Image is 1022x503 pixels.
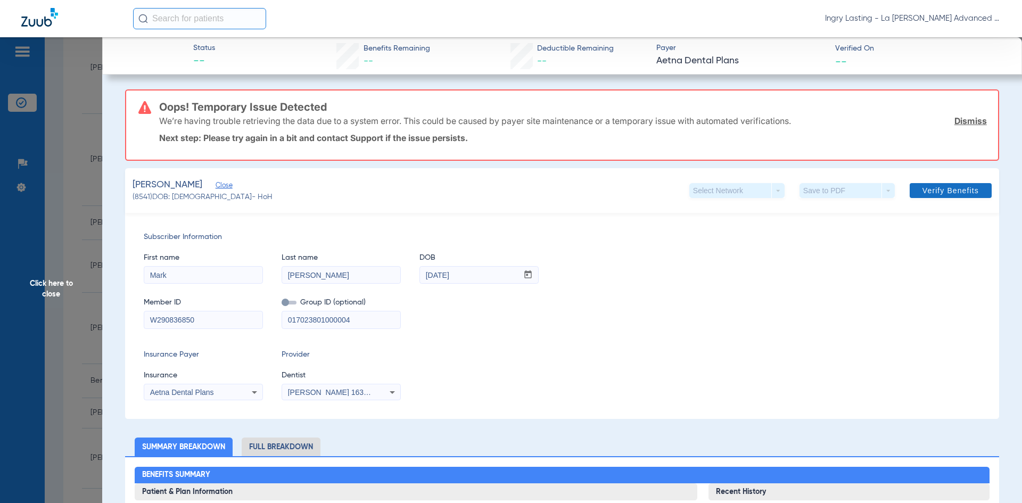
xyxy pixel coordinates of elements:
p: Next step: Please try again in a bit and contact Support if the issue persists. [159,133,987,143]
span: (8541) DOB: [DEMOGRAPHIC_DATA] - HoH [133,192,273,203]
span: -- [193,54,215,69]
span: -- [537,56,547,66]
h3: Patient & Plan Information [135,483,697,500]
span: Dentist [282,370,401,381]
span: First name [144,252,263,263]
span: Aetna Dental Plans [150,388,214,397]
h3: Oops! Temporary Issue Detected [159,102,987,112]
img: error-icon [138,101,151,114]
span: Aetna Dental Plans [656,54,826,68]
span: DOB [419,252,539,263]
span: [PERSON_NAME] [133,178,202,192]
span: Status [193,43,215,54]
img: Zuub Logo [21,8,58,27]
a: Dismiss [954,116,987,126]
li: Summary Breakdown [135,438,233,456]
li: Full Breakdown [242,438,320,456]
span: Verified On [835,43,1005,54]
h3: Recent History [708,483,990,500]
span: Last name [282,252,401,263]
p: We’re having trouble retrieving the data due to a system error. This could be caused by payer sit... [159,116,791,126]
button: Verify Benefits [910,183,992,198]
span: Verify Benefits [922,186,979,195]
span: Deductible Remaining [537,43,614,54]
span: Ingry Lasting - La [PERSON_NAME] Advanced Dentistry [825,13,1001,24]
span: Close [216,182,225,192]
h2: Benefits Summary [135,467,990,484]
span: Benefits Remaining [364,43,430,54]
span: Payer [656,43,826,54]
iframe: Chat Widget [969,452,1022,503]
span: Member ID [144,297,263,308]
span: Group ID (optional) [282,297,401,308]
span: Provider [282,349,401,360]
span: -- [364,56,373,66]
span: [PERSON_NAME] 1639402225 [288,388,393,397]
span: Insurance [144,370,263,381]
input: Search for patients [133,8,266,29]
img: Search Icon [138,14,148,23]
button: Open calendar [518,267,539,284]
span: Subscriber Information [144,232,980,243]
span: -- [835,55,847,67]
span: Insurance Payer [144,349,263,360]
